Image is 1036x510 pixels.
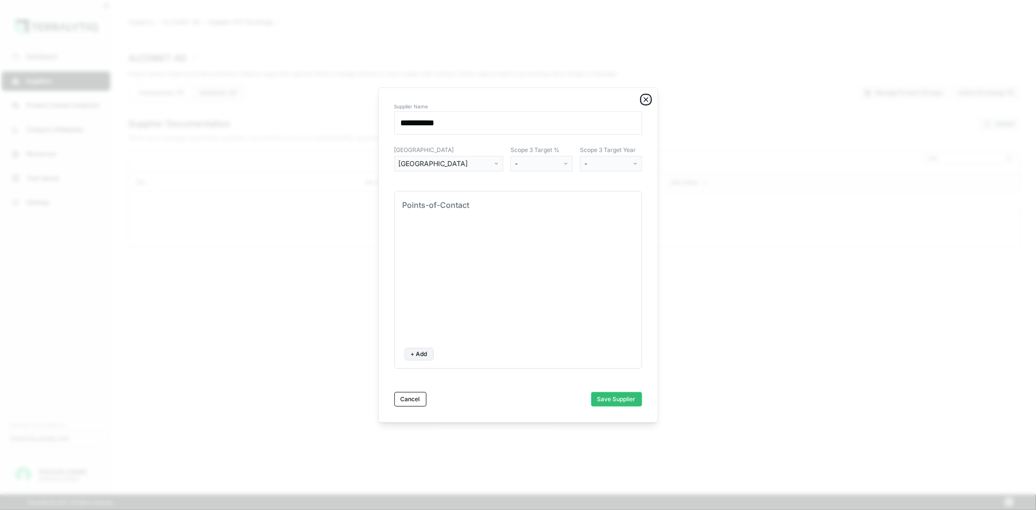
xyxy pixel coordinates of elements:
[510,156,573,171] button: -
[403,199,634,211] div: Points-of-Contact
[405,348,434,360] button: + Add
[394,392,426,407] button: Cancel
[580,156,642,171] button: -
[399,159,492,169] div: [GEOGRAPHIC_DATA]
[510,146,573,154] label: Scope 3 Target %
[591,392,642,407] button: Save Supplier
[394,103,642,109] label: Supplier Name
[580,146,642,154] label: Scope 3 Target Year
[394,146,503,154] label: [GEOGRAPHIC_DATA]
[394,156,503,171] button: [GEOGRAPHIC_DATA]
